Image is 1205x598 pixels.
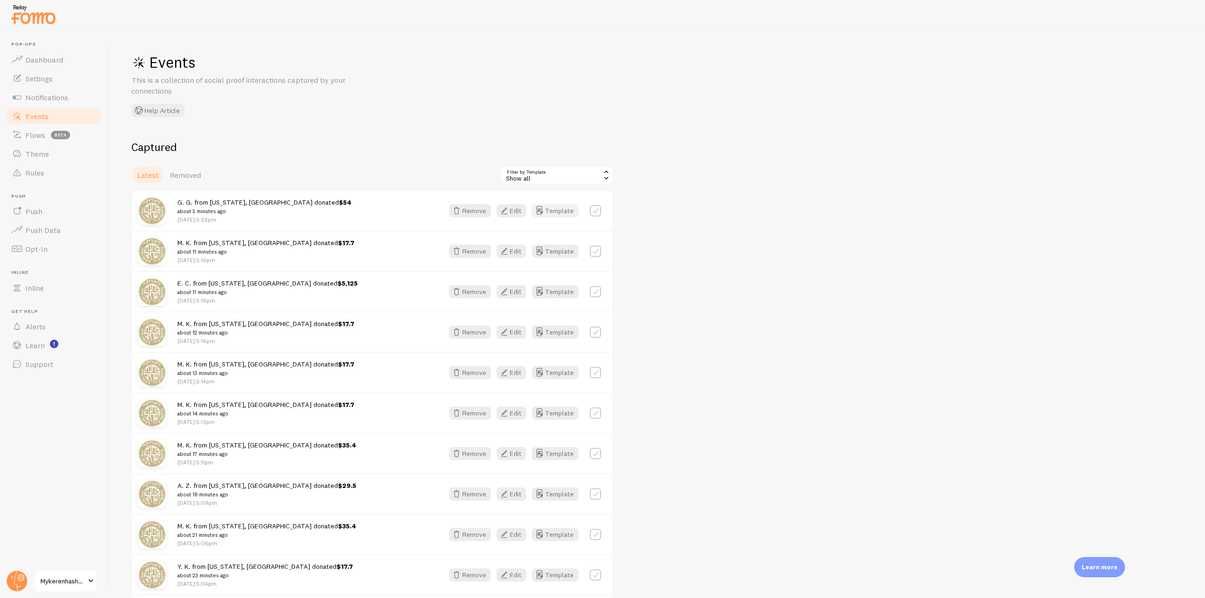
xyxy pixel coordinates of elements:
span: M. K. from [US_STATE], [GEOGRAPHIC_DATA] donated [177,360,354,377]
button: Template [532,568,578,582]
span: Latest [137,170,159,180]
button: Template [532,326,578,339]
a: Alerts [6,317,103,336]
a: Edit [497,528,532,541]
span: E. C. from [US_STATE], [GEOGRAPHIC_DATA] donated [177,279,358,296]
a: Edit [497,326,532,339]
button: Edit [497,568,526,582]
small: about 18 minutes ago [177,490,356,499]
a: Opt-In [6,239,103,258]
span: Theme [25,149,49,159]
img: PuCrg6i7RC1uKHrJl82Q [138,520,166,549]
p: [DATE] 5:09pm [177,499,356,507]
img: PuCrg6i7RC1uKHrJl82Q [138,318,166,346]
button: Template [532,528,578,541]
span: A. Z. from [US_STATE], [GEOGRAPHIC_DATA] donated [177,481,356,499]
p: [DATE] 5:11pm [177,458,356,466]
span: Settings [25,74,53,83]
button: Edit [497,528,526,541]
span: Pop-ups [11,41,103,48]
a: Edit [497,366,532,379]
a: Dashboard [6,50,103,69]
strong: $54 [339,198,352,207]
button: Remove [449,487,491,501]
strong: $17.7 [338,360,354,368]
span: Push Data [25,225,61,235]
span: M. K. from [US_STATE], [GEOGRAPHIC_DATA] donated [177,239,354,256]
img: fomo-relay-logo-orange.svg [10,2,57,26]
img: PuCrg6i7RC1uKHrJl82Q [138,359,166,387]
a: Template [532,366,578,379]
a: Edit [497,204,532,217]
span: Dashboard [25,55,63,64]
span: Y. K. from [US_STATE], [GEOGRAPHIC_DATA] donated [177,562,353,580]
img: PuCrg6i7RC1uKHrJl82Q [138,399,166,427]
span: M. K. from [US_STATE], [GEOGRAPHIC_DATA] donated [177,522,356,539]
button: Edit [497,245,526,258]
span: M. K. from [US_STATE], [GEOGRAPHIC_DATA] donated [177,441,356,458]
span: Push [11,193,103,199]
strong: $35.4 [338,522,356,530]
button: Edit [497,366,526,379]
img: PuCrg6i7RC1uKHrJl82Q [138,480,166,508]
small: about 5 minutes ago [177,207,352,215]
a: Latest [131,166,164,184]
a: Edit [497,407,532,420]
a: Edit [497,245,532,258]
span: Mykerenhashana [40,575,85,587]
a: Push Data [6,221,103,239]
p: [DATE] 5:13pm [177,418,354,426]
span: Inline [11,270,103,276]
button: Edit [497,487,526,501]
span: Rules [25,168,44,177]
span: Learn [25,341,45,350]
a: Removed [164,166,207,184]
a: Edit [497,285,532,298]
a: Learn [6,336,103,355]
small: about 17 minutes ago [177,450,356,458]
div: Learn more [1074,557,1125,577]
small: about 14 minutes ago [177,409,354,418]
p: [DATE] 5:22pm [177,215,352,223]
span: Get Help [11,309,103,315]
p: [DATE] 5:06pm [177,539,356,547]
a: Settings [6,69,103,88]
button: Edit [497,204,526,217]
p: [DATE] 5:16pm [177,337,354,345]
button: Template [532,245,578,258]
button: Edit [497,447,526,460]
small: about 13 minutes ago [177,369,354,377]
button: Remove [449,285,491,298]
span: G. G. from [US_STATE], [GEOGRAPHIC_DATA] donated [177,198,352,215]
p: [DATE] 5:14pm [177,377,354,385]
a: Template [532,407,578,420]
span: Inline [25,283,44,293]
a: Template [532,285,578,298]
button: Remove [449,407,491,420]
span: M. K. from [US_STATE], [GEOGRAPHIC_DATA] donated [177,400,354,418]
button: Edit [497,407,526,420]
small: about 11 minutes ago [177,247,354,256]
button: Template [532,487,578,501]
a: Template [532,204,578,217]
small: about 11 minutes ago [177,288,358,296]
p: [DATE] 5:04pm [177,580,353,588]
svg: <p>Watch New Feature Tutorials!</p> [50,340,58,348]
a: Edit [497,568,532,582]
button: Remove [449,568,491,582]
button: Edit [497,326,526,339]
strong: $17.7 [338,319,354,328]
span: Removed [170,170,201,180]
button: Remove [449,447,491,460]
strong: $17.7 [338,400,354,409]
a: Flows beta [6,126,103,144]
a: Push [6,202,103,221]
img: PuCrg6i7RC1uKHrJl82Q [138,278,166,306]
small: about 12 minutes ago [177,328,354,337]
a: Notifications [6,88,103,107]
span: Support [25,359,53,369]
